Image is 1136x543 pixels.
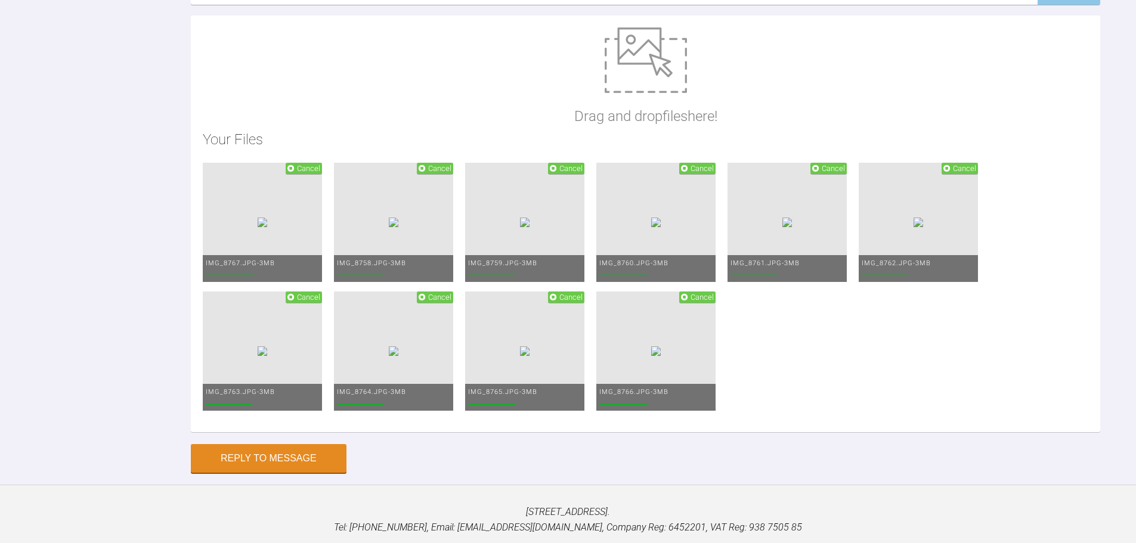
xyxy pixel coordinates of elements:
button: Reply to Message [191,444,346,473]
span: IMG_8766.JPG - 3MB [599,388,668,396]
span: IMG_8762.JPG - 3MB [862,259,931,267]
img: 8c351e37-c0ab-4c6b-8bc8-4fe8bc792f3f [520,346,530,356]
img: 4cba9171-745b-45e1-9966-911a2c8271c2 [520,218,530,227]
span: Cancel [297,293,320,302]
span: IMG_8765.JPG - 3MB [468,388,537,396]
span: Cancel [691,164,714,173]
span: IMG_8761.JPG - 3MB [730,259,800,267]
span: IMG_8763.JPG - 3MB [206,388,275,396]
span: Cancel [428,164,451,173]
img: 4f57bddd-60dc-426a-bc17-2caf0e42072a [782,218,792,227]
img: d354194c-f6e2-42f8-b671-e3802c15e800 [651,218,661,227]
img: dd227b6d-06b7-493e-a5c7-34b4abc918c5 [914,218,923,227]
span: Cancel [559,164,583,173]
img: d874367f-a825-4426-96cf-408318e5aa8f [651,346,661,356]
span: Cancel [297,164,320,173]
span: Cancel [559,293,583,302]
img: cedff57a-ff85-4ce8-9017-fb10b4f0ea13 [389,346,398,356]
span: Cancel [691,293,714,302]
span: Cancel [953,164,976,173]
span: IMG_8760.JPG - 3MB [599,259,668,267]
span: IMG_8759.JPG - 3MB [468,259,537,267]
span: Cancel [822,164,845,173]
span: IMG_8767.JPG - 3MB [206,259,275,267]
p: Drag and drop files here! [574,105,717,128]
span: IMG_8764.JPG - 3MB [337,388,406,396]
h2: Your Files [203,128,1088,151]
img: cf792ca5-72a7-4fda-8ada-cb58201b3e36 [258,346,267,356]
img: f758b240-9d07-441c-bf91-1ac66b496960 [258,218,267,227]
span: IMG_8758.JPG - 3MB [337,259,406,267]
img: 2a316474-899b-465f-bba2-83ae370565c5 [389,218,398,227]
p: [STREET_ADDRESS]. Tel: [PHONE_NUMBER], Email: [EMAIL_ADDRESS][DOMAIN_NAME], Company Reg: 6452201,... [19,504,1117,535]
span: Cancel [428,293,451,302]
